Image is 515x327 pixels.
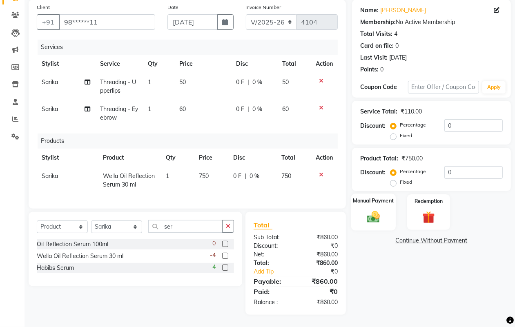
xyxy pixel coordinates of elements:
div: ₹860.00 [296,250,344,259]
div: Balance : [247,298,296,307]
th: Action [311,149,338,167]
div: [DATE] [389,53,407,62]
span: 0 % [250,172,259,180]
div: Name: [360,6,379,15]
div: 0 [395,42,399,50]
a: Add Tip [247,267,304,276]
div: Card on file: [360,42,394,50]
div: Last Visit: [360,53,388,62]
label: Fixed [400,178,412,186]
label: Date [167,4,178,11]
th: Stylist [37,55,95,73]
div: Product Total: [360,154,398,163]
th: Price [174,55,231,73]
span: 4 [212,263,216,271]
div: ₹0 [296,242,344,250]
div: Net: [247,250,296,259]
img: _cash.svg [363,210,383,225]
span: 60 [179,105,186,113]
span: 0 % [252,105,262,113]
th: Action [311,55,338,73]
div: Discount: [247,242,296,250]
span: Wella Oil Reflection Serum 30 ml [103,172,155,188]
span: 0 [212,239,216,248]
div: Service Total: [360,107,397,116]
span: 50 [282,78,289,86]
th: Disc [231,55,277,73]
div: Services [38,40,344,55]
label: Invoice Number [246,4,281,11]
span: 750 [281,172,291,180]
div: Wella Oil Reflection Serum 30 ml [37,252,123,260]
button: +91 [37,14,60,30]
span: | [247,78,249,87]
input: Search or Scan [148,220,223,233]
span: -4 [210,251,216,260]
label: Redemption [415,198,443,205]
a: Continue Without Payment [354,236,509,245]
div: Habibs Serum [37,264,74,272]
div: Paid: [247,287,296,296]
label: Manual Payment [353,197,394,205]
div: 4 [394,30,397,38]
div: ₹860.00 [296,298,344,307]
span: | [247,105,249,113]
span: 1 [148,105,151,113]
span: 0 % [252,78,262,87]
th: Price [194,149,228,167]
div: No Active Membership [360,18,503,27]
th: Product [98,149,161,167]
div: 0 [380,65,383,74]
span: | [245,172,246,180]
span: 0 F [233,172,241,180]
div: Points: [360,65,379,74]
div: ₹0 [304,267,344,276]
th: Stylist [37,149,98,167]
th: Service [95,55,143,73]
span: 0 F [236,105,244,113]
button: Apply [482,81,506,93]
span: 1 [148,78,151,86]
span: Sarika [42,105,58,113]
div: Discount: [360,168,386,177]
div: ₹750.00 [401,154,423,163]
a: [PERSON_NAME] [380,6,426,15]
th: Total [277,55,311,73]
div: Total Visits: [360,30,392,38]
label: Fixed [400,132,412,139]
span: Threading - Upperlips [100,78,136,94]
th: Total [276,149,311,167]
div: Coupon Code [360,83,408,91]
input: Search by Name/Mobile/Email/Code [59,14,155,30]
th: Qty [143,55,175,73]
span: 50 [179,78,186,86]
span: Total [254,221,272,229]
div: ₹0 [296,287,344,296]
label: Percentage [400,121,426,129]
span: 60 [282,105,289,113]
th: Qty [161,149,194,167]
label: Client [37,4,50,11]
input: Enter Offer / Coupon Code [408,81,479,93]
th: Disc [228,149,276,167]
span: Sarika [42,172,58,180]
div: Oil Reflection Serum 100ml [37,240,108,249]
div: Membership: [360,18,396,27]
div: Payable: [247,276,296,286]
div: Products [38,133,344,149]
span: 0 F [236,78,244,87]
span: Sarika [42,78,58,86]
span: Threading - Eyebrow [100,105,138,121]
div: ₹860.00 [296,233,344,242]
label: Percentage [400,168,426,175]
span: 1 [166,172,169,180]
div: ₹110.00 [401,107,422,116]
span: 750 [199,172,209,180]
div: ₹860.00 [296,259,344,267]
div: Discount: [360,122,386,130]
div: Total: [247,259,296,267]
img: _gift.svg [419,210,438,225]
div: Sub Total: [247,233,296,242]
div: ₹860.00 [296,276,344,286]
